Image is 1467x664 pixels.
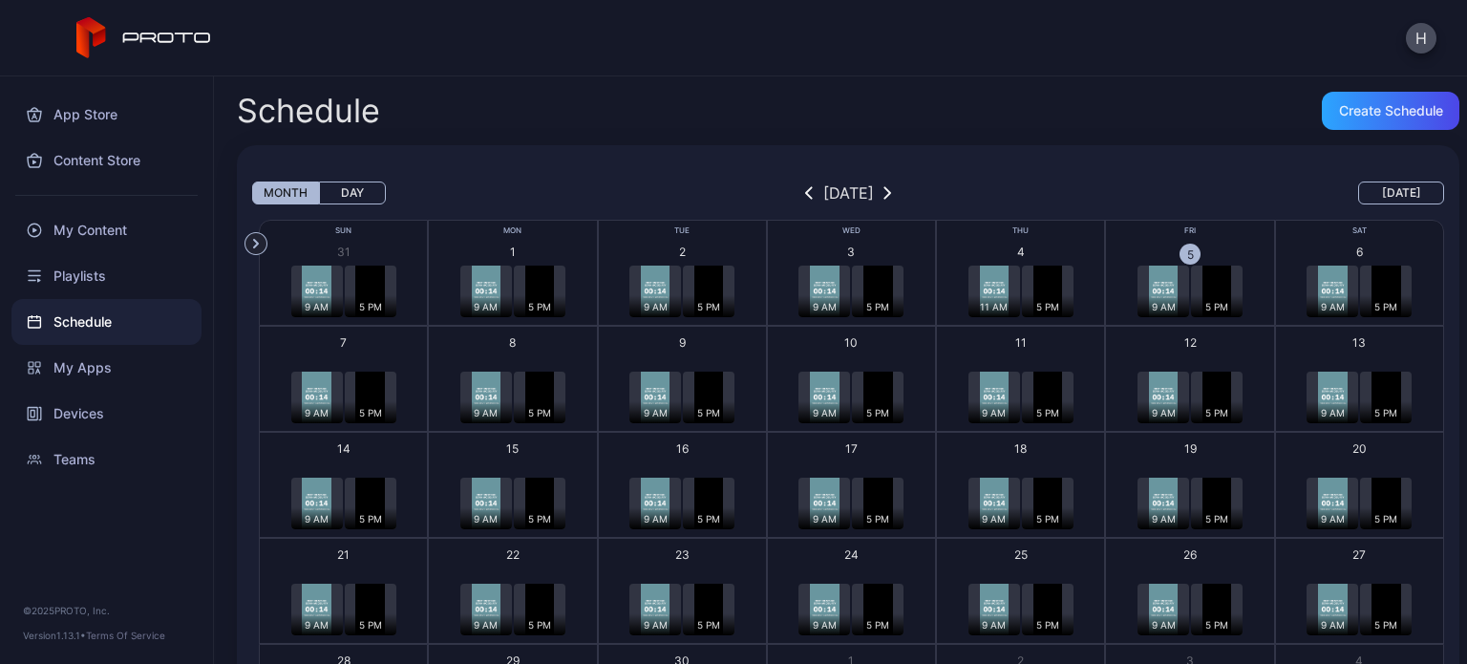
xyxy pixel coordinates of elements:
[798,295,850,317] div: 9 AM
[1137,401,1189,423] div: 9 AM
[683,401,734,423] div: 5 PM
[823,182,874,204] div: [DATE]
[337,546,350,563] div: 21
[1105,326,1274,432] button: 129 AM5 PM
[968,613,1020,635] div: 9 AM
[510,244,516,260] div: 1
[1307,401,1358,423] div: 9 AM
[11,391,202,437] a: Devices
[598,538,767,644] button: 239 AM5 PM
[683,295,734,317] div: 5 PM
[683,507,734,529] div: 5 PM
[345,295,396,317] div: 5 PM
[968,507,1020,529] div: 9 AM
[291,613,343,635] div: 9 AM
[852,401,904,423] div: 5 PM
[1180,244,1201,265] div: 5
[1307,295,1358,317] div: 9 AM
[509,334,516,351] div: 8
[337,440,351,457] div: 14
[844,334,858,351] div: 10
[767,432,936,538] button: 179 AM5 PM
[428,326,597,432] button: 89 AM5 PM
[683,613,734,635] div: 5 PM
[767,220,936,326] button: 39 AM5 PM
[679,244,686,260] div: 2
[1307,613,1358,635] div: 9 AM
[1275,326,1444,432] button: 139 AM5 PM
[506,546,520,563] div: 22
[11,299,202,345] div: Schedule
[1360,613,1412,635] div: 5 PM
[460,613,512,635] div: 9 AM
[1184,334,1197,351] div: 12
[1358,182,1444,204] button: [DATE]
[798,507,850,529] div: 9 AM
[852,295,904,317] div: 5 PM
[767,225,936,237] div: Wed
[1322,92,1459,130] button: Create Schedule
[1184,440,1197,457] div: 19
[1183,546,1197,563] div: 26
[675,546,690,563] div: 23
[259,225,428,237] div: Sun
[1275,220,1444,326] button: 69 AM5 PM
[936,225,1105,237] div: Thu
[1360,401,1412,423] div: 5 PM
[506,440,519,457] div: 15
[676,440,689,457] div: 16
[767,326,936,432] button: 109 AM5 PM
[259,220,428,326] button: 319 AM5 PM
[11,253,202,299] div: Playlists
[629,507,681,529] div: 9 AM
[1022,295,1074,317] div: 5 PM
[798,401,850,423] div: 9 AM
[259,432,428,538] button: 149 AM5 PM
[252,182,319,204] button: Month
[11,207,202,253] a: My Content
[598,432,767,538] button: 169 AM5 PM
[291,295,343,317] div: 9 AM
[1022,507,1074,529] div: 5 PM
[629,401,681,423] div: 9 AM
[291,401,343,423] div: 9 AM
[1191,401,1243,423] div: 5 PM
[1022,401,1074,423] div: 5 PM
[514,295,565,317] div: 5 PM
[629,613,681,635] div: 9 AM
[460,507,512,529] div: 9 AM
[11,437,202,482] div: Teams
[936,432,1105,538] button: 189 AM5 PM
[11,345,202,391] div: My Apps
[936,220,1105,326] button: 411 AM5 PM
[11,138,202,183] a: Content Store
[1352,440,1367,457] div: 20
[936,326,1105,432] button: 119 AM5 PM
[598,225,767,237] div: Tue
[1014,546,1028,563] div: 25
[11,92,202,138] a: App Store
[1014,440,1027,457] div: 18
[1191,507,1243,529] div: 5 PM
[345,507,396,529] div: 5 PM
[1137,295,1189,317] div: 9 AM
[679,334,686,351] div: 9
[1275,225,1444,237] div: Sat
[1017,244,1025,260] div: 4
[291,507,343,529] div: 9 AM
[319,182,386,204] button: Day
[1307,507,1358,529] div: 9 AM
[428,538,597,644] button: 229 AM5 PM
[514,613,565,635] div: 5 PM
[1339,103,1443,118] div: Create Schedule
[1191,613,1243,635] div: 5 PM
[1360,507,1412,529] div: 5 PM
[1360,295,1412,317] div: 5 PM
[1406,23,1436,54] button: H
[460,295,512,317] div: 9 AM
[259,326,428,432] button: 79 AM5 PM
